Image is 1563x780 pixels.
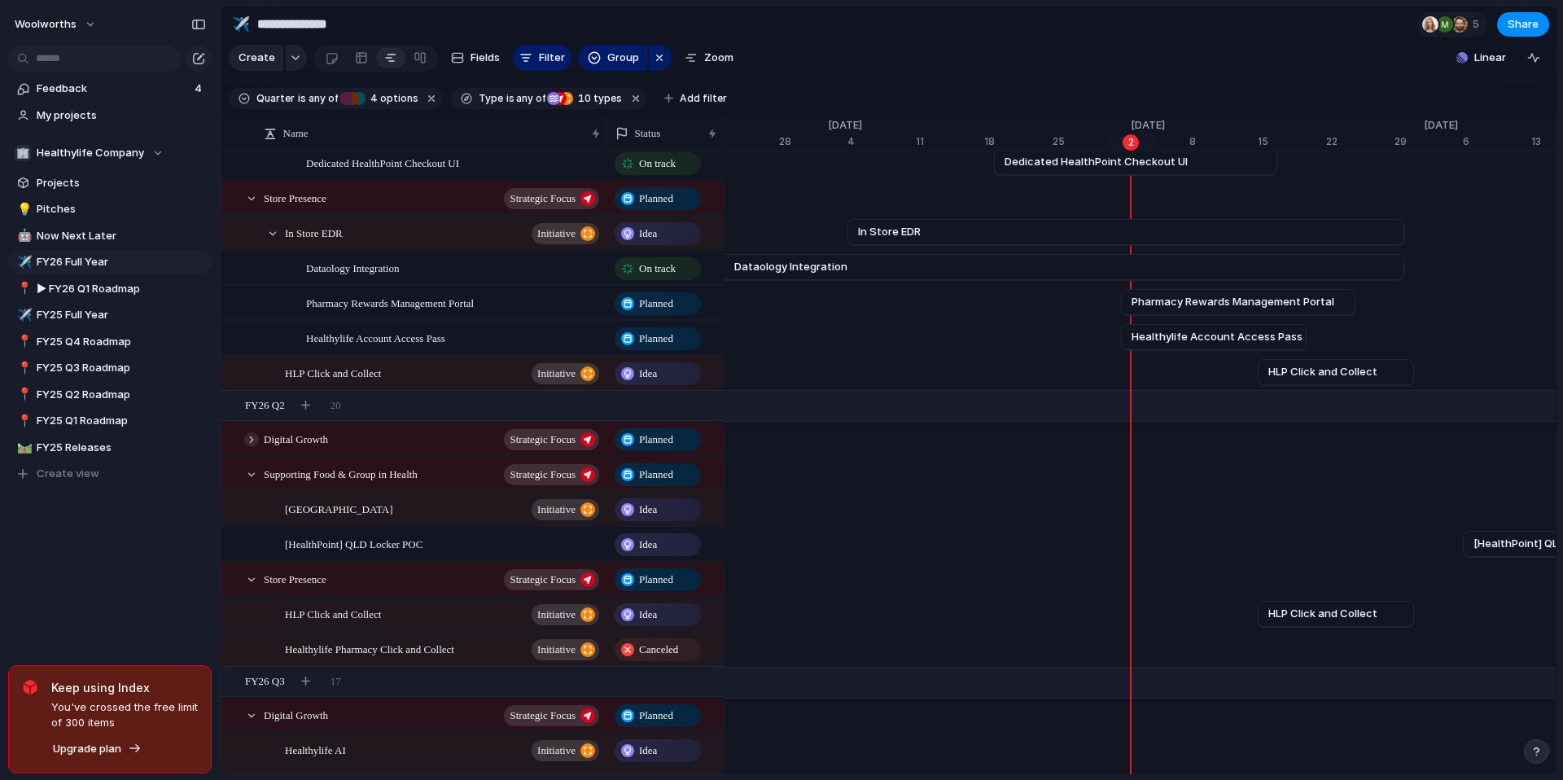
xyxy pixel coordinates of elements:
span: Planned [639,191,673,207]
button: ✈️ [228,11,254,37]
button: Filter [513,45,571,71]
a: In Store EDR [858,220,1394,244]
button: 🛤️ [15,440,31,456]
div: 25 [1053,134,1121,149]
span: Now Next Later [37,228,206,244]
div: 📍 [17,279,28,298]
a: My projects [8,103,212,128]
div: 📍FY25 Q1 Roadmap [8,409,212,433]
span: Dataology Integration [306,258,399,277]
span: [DATE] [1121,117,1175,134]
div: 💡 [17,200,28,219]
span: Idea [639,366,657,382]
div: 8 [1189,134,1258,149]
span: Filter [539,50,565,66]
span: Dedicated HealthPoint Checkout UI [1005,154,1188,170]
span: My projects [37,107,206,124]
span: [DATE] [818,117,872,134]
span: In Store EDR [858,224,921,240]
a: 📍FY25 Q2 Roadmap [8,383,212,407]
span: FY25 Q4 Roadmap [37,334,206,350]
div: 🏢 [15,145,31,161]
span: Pharmacy Rewards Management Portal [306,293,474,312]
span: Store Presence [264,188,326,207]
span: 4 [195,81,205,97]
span: FY25 Q1 Roadmap [37,413,206,429]
span: Pharmacy Rewards Management Portal [1132,294,1334,310]
div: 📍 [17,385,28,404]
span: Group [607,50,639,66]
span: 17 [331,673,341,690]
div: ✈️ [232,13,250,35]
button: Strategic Focus [504,188,599,209]
span: FY26 Q2 [245,397,285,414]
div: 28 [779,134,818,149]
span: Strategic Focus [510,463,576,486]
span: Idea [639,226,657,242]
span: Dataology Integration [734,259,847,275]
div: 🤖 [17,226,28,245]
div: 15 [1258,134,1326,149]
span: Store Presence [264,569,326,588]
span: HLP Click and Collect [285,604,381,623]
button: Strategic Focus [504,705,599,726]
button: ✈️ [15,307,31,323]
span: Strategic Focus [510,704,576,727]
button: Strategic Focus [504,429,599,450]
button: initiative [532,639,599,660]
button: initiative [532,499,599,520]
span: Healthylife AI [285,740,346,759]
span: Fields [471,50,500,66]
div: 📍 [17,359,28,378]
div: 📍▶︎ FY26 Q1 Roadmap [8,277,212,301]
button: woolworths [7,11,105,37]
span: Linear [1474,50,1506,66]
span: FY25 Q2 Roadmap [37,387,206,403]
span: Planned [639,572,673,588]
span: Type [479,91,503,106]
button: initiative [532,604,599,625]
div: 📍 [17,332,28,351]
a: Dataology Integration [584,255,1394,279]
button: 📍 [15,360,31,376]
span: types [573,91,622,106]
span: initiative [537,603,576,626]
button: Upgrade plan [48,738,147,760]
span: initiative [537,362,576,385]
a: 📍FY25 Q3 Roadmap [8,356,212,380]
div: 21 [711,134,779,149]
div: 2 [1123,134,1139,151]
div: ✈️FY25 Full Year [8,303,212,327]
span: FY25 Full Year [37,307,206,323]
span: Strategic Focus [510,428,576,451]
span: 20 [331,397,341,414]
span: Digital Growth [264,705,328,724]
span: is [298,91,306,106]
span: Share [1508,16,1539,33]
span: Idea [639,743,657,759]
span: Planned [639,467,673,483]
button: isany of [295,90,341,107]
span: Create view [37,466,99,482]
div: 6 [1463,134,1531,149]
span: Keep using Index [51,679,198,696]
a: Pharmacy Rewards Management Portal [1132,290,1345,314]
a: 🛤️FY25 Releases [8,436,212,460]
span: Planned [639,432,673,448]
span: FY25 Releases [37,440,206,456]
span: Planned [639,331,673,347]
span: 10 [573,92,593,104]
div: 📍 [17,412,28,431]
span: FY26 Q3 [245,673,285,690]
span: On track [639,156,676,172]
span: Dedicated HealthPoint Checkout UI [306,153,459,172]
span: In Store EDR [285,223,343,242]
span: initiative [537,498,576,521]
a: ✈️FY26 Full Year [8,250,212,274]
button: 📍 [15,334,31,350]
a: 💡Pitches [8,197,212,221]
